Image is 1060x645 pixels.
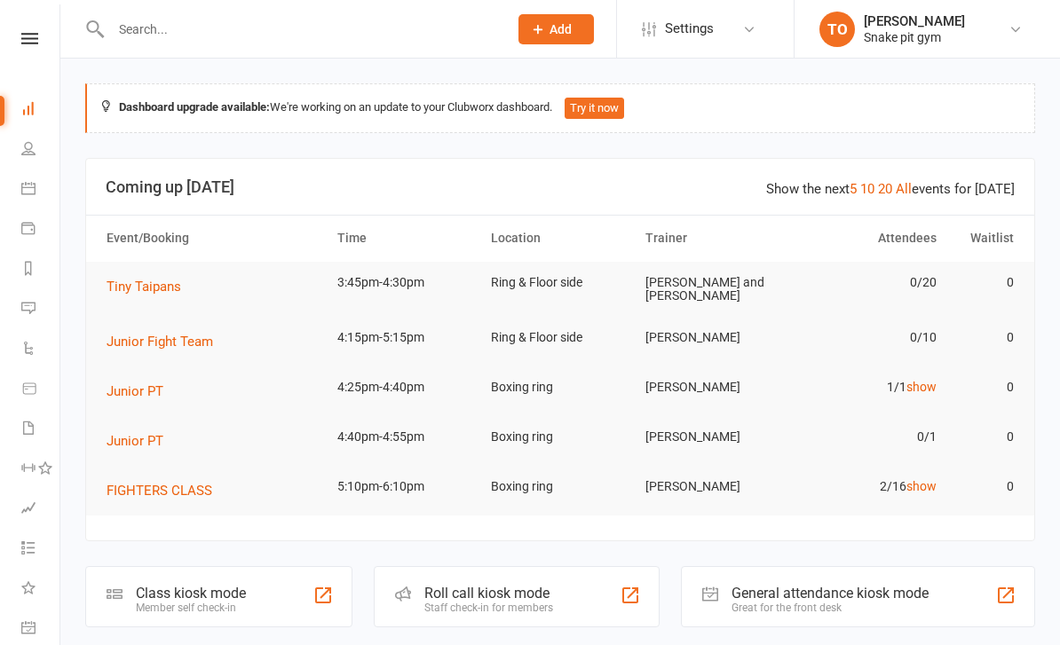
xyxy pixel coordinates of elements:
[791,366,945,408] td: 1/1
[107,483,212,499] span: FIGHTERS CLASS
[329,317,483,358] td: 4:15pm-5:15pm
[791,262,945,303] td: 0/20
[107,430,176,452] button: Junior PT
[21,170,61,210] a: Calendar
[329,416,483,458] td: 4:40pm-4:55pm
[424,602,553,614] div: Staff check-in for members
[21,130,61,170] a: People
[136,602,246,614] div: Member self check-in
[791,416,945,458] td: 0/1
[637,416,791,458] td: [PERSON_NAME]
[107,331,225,352] button: Junior Fight Team
[945,262,1022,303] td: 0
[107,279,181,295] span: Tiny Taipans
[106,178,1015,196] h3: Coming up [DATE]
[21,250,61,290] a: Reports
[791,216,945,261] th: Attendees
[850,181,857,197] a: 5
[945,466,1022,507] td: 0
[483,366,637,408] td: Boxing ring
[732,602,929,614] div: Great for the front desk
[483,317,637,358] td: Ring & Floor side
[136,585,246,602] div: Class kiosk mode
[99,216,329,261] th: Event/Booking
[107,433,163,449] span: Junior PT
[864,29,965,45] div: Snake pit gym
[21,570,61,610] a: What's New
[791,317,945,358] td: 0/10
[329,216,483,261] th: Time
[906,380,937,394] a: show
[896,181,912,197] a: All
[637,262,791,318] td: [PERSON_NAME] and [PERSON_NAME]
[107,276,194,297] button: Tiny Taipans
[21,90,61,130] a: Dashboard
[791,466,945,507] td: 2/16
[107,383,163,399] span: Junior PT
[329,262,483,303] td: 3:45pm-4:30pm
[860,181,874,197] a: 10
[864,13,965,29] div: [PERSON_NAME]
[945,366,1022,408] td: 0
[21,490,61,530] a: Assessments
[878,181,892,197] a: 20
[107,334,213,350] span: Junior Fight Team
[107,381,176,402] button: Junior PT
[329,366,483,408] td: 4:25pm-4:40pm
[906,479,937,493] a: show
[483,216,637,261] th: Location
[637,317,791,358] td: [PERSON_NAME]
[483,262,637,303] td: Ring & Floor side
[329,466,483,507] td: 5:10pm-6:10pm
[85,83,1035,133] div: We're working on an update to your Clubworx dashboard.
[637,366,791,408] td: [PERSON_NAME]
[945,317,1022,358] td: 0
[565,98,624,119] button: Try it now
[945,416,1022,458] td: 0
[518,14,594,44] button: Add
[106,17,495,42] input: Search...
[550,22,572,36] span: Add
[637,466,791,507] td: [PERSON_NAME]
[665,9,714,49] span: Settings
[637,216,791,261] th: Trainer
[107,480,225,501] button: FIGHTERS CLASS
[732,585,929,602] div: General attendance kiosk mode
[21,210,61,250] a: Payments
[945,216,1022,261] th: Waitlist
[483,416,637,458] td: Boxing ring
[424,585,553,602] div: Roll call kiosk mode
[483,466,637,507] td: Boxing ring
[119,100,270,114] strong: Dashboard upgrade available:
[21,370,61,410] a: Product Sales
[819,12,855,47] div: TO
[766,178,1015,200] div: Show the next events for [DATE]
